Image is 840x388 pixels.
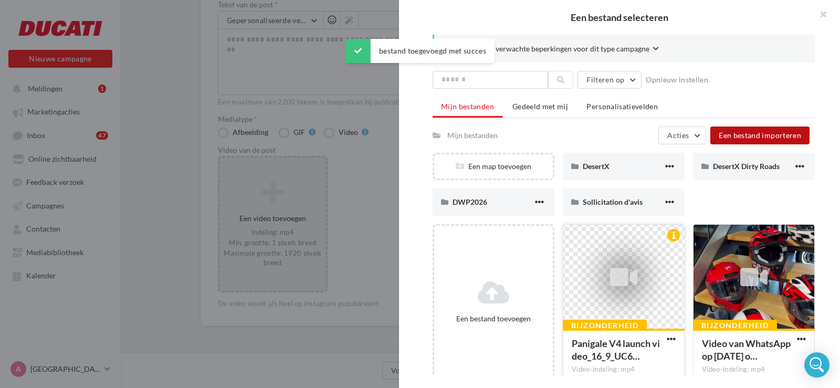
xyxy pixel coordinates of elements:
[710,127,810,144] button: Een bestand importeren
[572,365,676,374] div: Video-indeling: mp4
[451,44,649,54] span: Raadpleeg de verwachte beperkingen voor dit type campagne
[572,338,660,362] span: Panigale V4 launch video_16_9_UC663503
[447,130,498,141] div: Mijn bestanden
[804,352,829,377] div: Open Intercom Messenger
[451,43,659,56] button: Raadpleeg de verwachte beperkingen voor dit type campagne
[453,197,487,206] span: DWP2026
[438,313,549,324] div: Een bestand toevoegen
[345,39,495,63] div: bestand toegevoegd met succes
[667,131,689,140] span: Acties
[583,162,610,171] span: DesertX
[563,320,647,331] div: Bijzonderheid
[577,71,642,89] button: Filteren op
[693,320,777,331] div: Bijzonderheid
[583,197,643,206] span: Sollicitation d'avis
[434,161,553,172] div: Een map toevoegen
[512,102,568,111] span: Gedeeld met mij
[416,13,823,22] h2: Een bestand selecteren
[713,162,780,171] span: DesertX Dirty Roads
[702,338,791,362] span: Video van WhatsApp op 2025-09-24 om 10.49.04_c66b04c8
[702,365,806,374] div: Video-indeling: mp4
[658,127,706,144] button: Acties
[642,74,712,86] button: Opnieuw instellen
[719,131,801,140] span: Een bestand importeren
[441,102,494,111] span: Mijn bestanden
[586,102,658,111] span: Personalisatievelden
